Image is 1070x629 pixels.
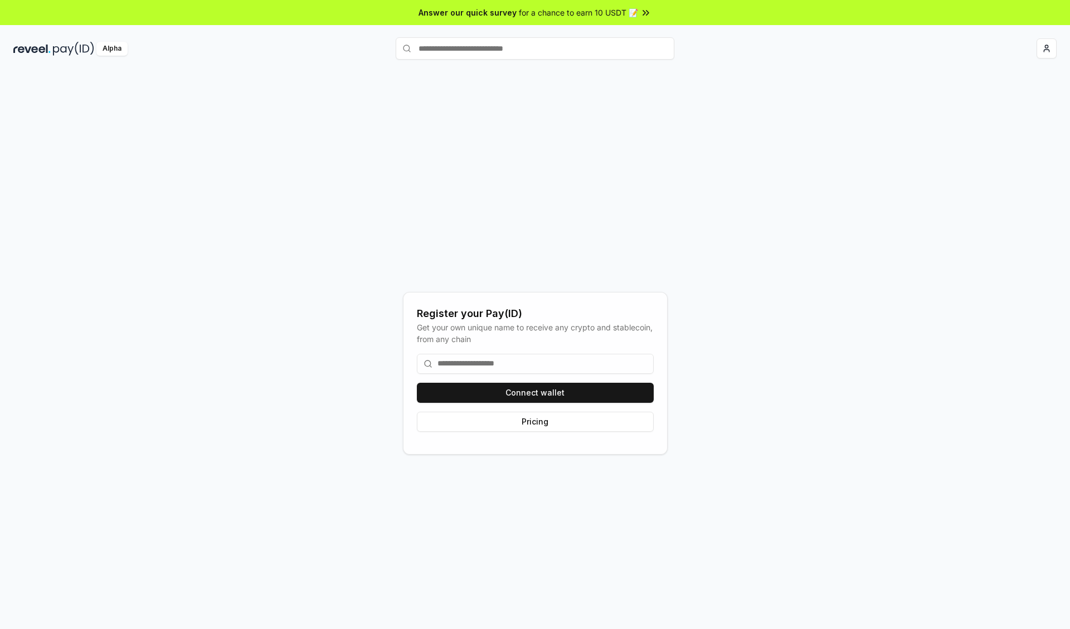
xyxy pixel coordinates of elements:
span: for a chance to earn 10 USDT 📝 [519,7,638,18]
div: Get your own unique name to receive any crypto and stablecoin, from any chain [417,321,654,345]
button: Pricing [417,412,654,432]
span: Answer our quick survey [419,7,517,18]
button: Connect wallet [417,383,654,403]
div: Alpha [96,42,128,56]
div: Register your Pay(ID) [417,306,654,321]
img: pay_id [53,42,94,56]
img: reveel_dark [13,42,51,56]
